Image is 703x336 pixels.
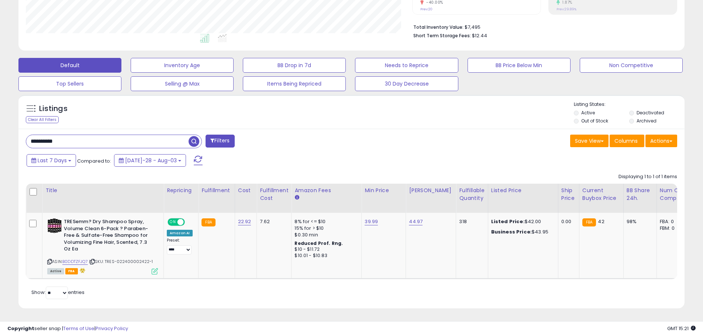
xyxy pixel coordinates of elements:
[618,173,677,180] div: Displaying 1 to 1 of 1 items
[365,218,378,225] a: 39.99
[468,58,571,73] button: BB Price Below Min
[420,7,433,11] small: Prev: 20
[491,218,525,225] b: Listed Price:
[78,268,86,273] i: hazardous material
[660,187,687,202] div: Num of Comp.
[243,76,346,91] button: Items Being Repriced
[38,157,67,164] span: Last 7 Days
[294,240,343,246] b: Reduced Prof. Rng.
[637,110,664,116] label: Deactivated
[114,154,186,167] button: [DATE]-28 - Aug-03
[409,218,423,225] a: 44.97
[581,118,608,124] label: Out of Stock
[243,58,346,73] button: BB Drop in 7d
[582,218,596,226] small: FBA
[491,229,552,235] div: $43.95
[660,225,684,232] div: FBM: 0
[627,218,651,225] div: 98%
[365,187,403,194] div: Min Price
[168,219,178,225] span: ON
[491,187,555,194] div: Listed Price
[167,187,195,194] div: Repricing
[294,187,358,194] div: Amazon Fees
[581,110,595,116] label: Active
[409,187,453,194] div: [PERSON_NAME]
[125,157,177,164] span: [DATE]-28 - Aug-03
[201,218,215,226] small: FBA
[294,246,356,253] div: $10 - $11.72
[574,101,685,108] p: Listing States:
[667,325,696,332] span: 2025-08-11 15:21 GMT
[627,187,654,202] div: BB Share 24h.
[47,218,158,273] div: ASIN:
[598,218,604,225] span: 42
[413,22,672,31] li: $7,495
[65,268,78,274] span: FBA
[294,232,356,238] div: $0.30 min
[47,268,64,274] span: All listings currently available for purchase on Amazon
[39,104,68,114] h5: Listings
[556,7,576,11] small: Prev: 29.89%
[491,218,552,225] div: $42.00
[561,187,576,202] div: Ship Price
[472,32,487,39] span: $12.44
[7,325,34,332] strong: Copyright
[131,58,234,73] button: Inventory Age
[413,32,471,39] b: Short Term Storage Fees:
[62,259,88,265] a: B0DDTZFJQ7
[614,137,638,145] span: Columns
[45,187,161,194] div: Title
[260,218,286,225] div: 7.62
[64,218,154,254] b: TRESemm? Dry Shampoo Spray, Volume Clean 6-Pack ? Paraben-Free & Sulfate-Free Shampoo for Volumiz...
[31,289,85,296] span: Show: entries
[294,218,356,225] div: 8% for <= $10
[47,218,62,233] img: 5119VySv6ML._SL40_.jpg
[355,76,458,91] button: 30 Day Decrease
[637,118,657,124] label: Archived
[26,116,59,123] div: Clear All Filters
[660,218,684,225] div: FBA: 0
[201,187,231,194] div: Fulfillment
[18,76,121,91] button: Top Sellers
[184,219,196,225] span: OFF
[131,76,234,91] button: Selling @ Max
[238,218,251,225] a: 22.92
[294,253,356,259] div: $10.01 - $10.83
[18,58,121,73] button: Default
[491,228,532,235] b: Business Price:
[294,194,299,201] small: Amazon Fees.
[413,24,464,30] b: Total Inventory Value:
[645,135,677,147] button: Actions
[582,187,620,202] div: Current Buybox Price
[206,135,234,148] button: Filters
[561,218,573,225] div: 0.00
[260,187,288,202] div: Fulfillment Cost
[610,135,644,147] button: Columns
[580,58,683,73] button: Non Competitive
[238,187,254,194] div: Cost
[294,225,356,232] div: 15% for > $10
[459,218,482,225] div: 318
[570,135,609,147] button: Save View
[167,238,193,254] div: Preset:
[27,154,76,167] button: Last 7 Days
[96,325,128,332] a: Privacy Policy
[89,259,153,264] span: | SKU: TRES-022400002422-1
[459,187,485,202] div: Fulfillable Quantity
[167,230,193,236] div: Amazon AI
[77,157,111,164] span: Compared to:
[355,58,458,73] button: Needs to Reprice
[63,325,94,332] a: Terms of Use
[7,325,128,332] div: seller snap | |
